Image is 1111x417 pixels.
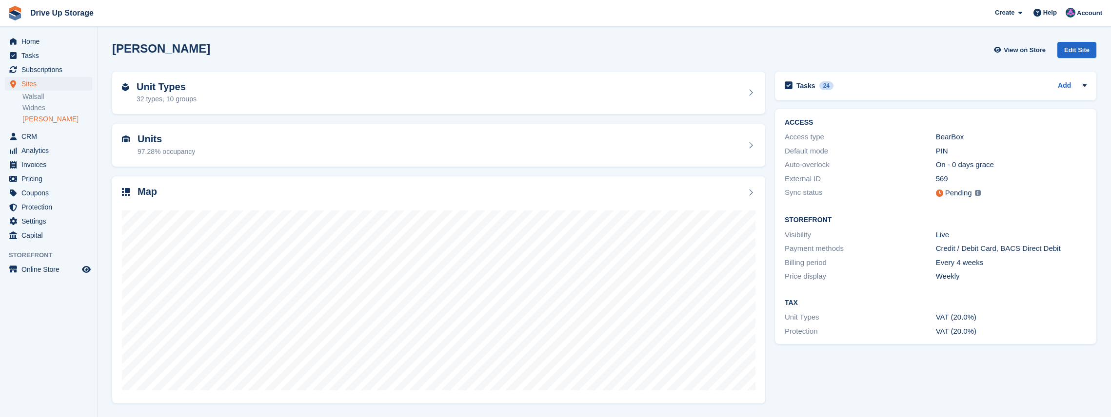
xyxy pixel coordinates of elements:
[21,214,80,228] span: Settings
[9,250,97,260] span: Storefront
[112,42,210,55] h2: [PERSON_NAME]
[936,271,1087,282] div: Weekly
[785,132,936,143] div: Access type
[5,63,92,76] a: menu
[936,229,1087,241] div: Live
[1004,45,1046,55] span: View on Store
[21,49,80,62] span: Tasks
[1057,42,1096,62] a: Edit Site
[819,81,833,90] div: 24
[5,214,92,228] a: menu
[137,94,197,104] div: 32 types, 10 groups
[1066,8,1075,18] img: Andy
[5,172,92,186] a: menu
[122,188,130,196] img: map-icn-33ee37083ee616e46c38cad1a60f524a97daa1e2b2c8c0bc3eb3415660979fc1.svg
[992,42,1050,58] a: View on Store
[1077,8,1102,18] span: Account
[21,144,80,157] span: Analytics
[5,200,92,214] a: menu
[785,257,936,268] div: Billing period
[1057,42,1096,58] div: Edit Site
[936,312,1087,323] div: VAT (20.0%)
[22,92,92,101] a: Walsall
[137,81,197,93] h2: Unit Types
[936,257,1087,268] div: Every 4 weeks
[5,130,92,143] a: menu
[112,176,765,404] a: Map
[26,5,98,21] a: Drive Up Storage
[796,81,815,90] h2: Tasks
[21,35,80,48] span: Home
[5,144,92,157] a: menu
[785,173,936,185] div: External ID
[785,187,936,199] div: Sync status
[785,243,936,254] div: Payment methods
[22,103,92,113] a: Widnes
[80,264,92,275] a: Preview store
[21,228,80,242] span: Capital
[8,6,22,20] img: stora-icon-8386f47178a22dfd0bd8f6a31ec36ba5ce8667c1dd55bd0f319d3a0aa187defe.svg
[936,243,1087,254] div: Credit / Debit Card, BACS Direct Debit
[21,263,80,276] span: Online Store
[5,35,92,48] a: menu
[785,271,936,282] div: Price display
[112,124,765,167] a: Units 97.28% occupancy
[5,228,92,242] a: menu
[785,229,936,241] div: Visibility
[22,114,92,124] a: [PERSON_NAME]
[785,159,936,171] div: Auto-overlock
[122,135,130,142] img: unit-icn-7be61d7bf1b0ce9d3e12c5938cc71ed9869f7b940bace4675aadf7bd6d80202e.svg
[936,146,1087,157] div: PIN
[21,186,80,200] span: Coupons
[138,147,195,157] div: 97.28% occupancy
[21,130,80,143] span: CRM
[21,158,80,171] span: Invoices
[936,326,1087,337] div: VAT (20.0%)
[936,132,1087,143] div: BearBox
[1043,8,1057,18] span: Help
[21,200,80,214] span: Protection
[112,72,765,114] a: Unit Types 32 types, 10 groups
[5,49,92,62] a: menu
[975,190,981,196] img: icon-info-grey-7440780725fd019a000dd9b08b2336e03edf1995a4989e88bcd33f0948082b44.svg
[785,299,1087,307] h2: Tax
[785,146,936,157] div: Default mode
[5,77,92,91] a: menu
[21,77,80,91] span: Sites
[1058,80,1071,92] a: Add
[21,63,80,76] span: Subscriptions
[945,188,972,199] div: Pending
[785,312,936,323] div: Unit Types
[5,186,92,200] a: menu
[936,173,1087,185] div: 569
[138,186,157,197] h2: Map
[785,119,1087,127] h2: ACCESS
[936,159,1087,171] div: On - 0 days grace
[138,133,195,145] h2: Units
[785,216,1087,224] h2: Storefront
[21,172,80,186] span: Pricing
[5,263,92,276] a: menu
[995,8,1014,18] span: Create
[5,158,92,171] a: menu
[785,326,936,337] div: Protection
[122,83,129,91] img: unit-type-icn-2b2737a686de81e16bb02015468b77c625bbabd49415b5ef34ead5e3b44a266d.svg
